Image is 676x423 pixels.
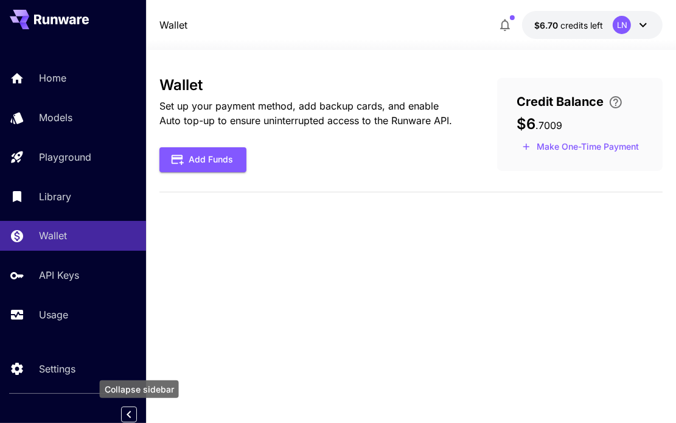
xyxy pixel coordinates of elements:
span: $6.70 [534,20,560,30]
span: $6 [517,115,535,133]
button: $6.7009LN [522,11,663,39]
span: . 7009 [535,119,562,131]
div: $6.7009 [534,19,603,32]
p: Wallet [39,228,67,243]
p: Models [39,110,72,125]
nav: breadcrumb [159,18,187,32]
p: API Keys [39,268,79,282]
p: Library [39,189,71,204]
p: Settings [39,362,75,376]
a: Wallet [159,18,187,32]
button: Add Funds [159,147,246,172]
span: Credit Balance [517,93,604,111]
button: Enter your card details and choose an Auto top-up amount to avoid service interruptions. We'll au... [604,95,628,110]
button: Make a one-time, non-recurring payment [517,138,644,156]
div: LN [613,16,631,34]
p: Home [39,71,66,85]
h3: Wallet [159,77,458,94]
p: Usage [39,307,68,322]
p: Set up your payment method, add backup cards, and enable Auto top-up to ensure uninterrupted acce... [159,99,458,128]
button: Collapse sidebar [121,407,137,422]
div: Collapse sidebar [100,380,179,398]
span: credits left [560,20,603,30]
p: Playground [39,150,91,164]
